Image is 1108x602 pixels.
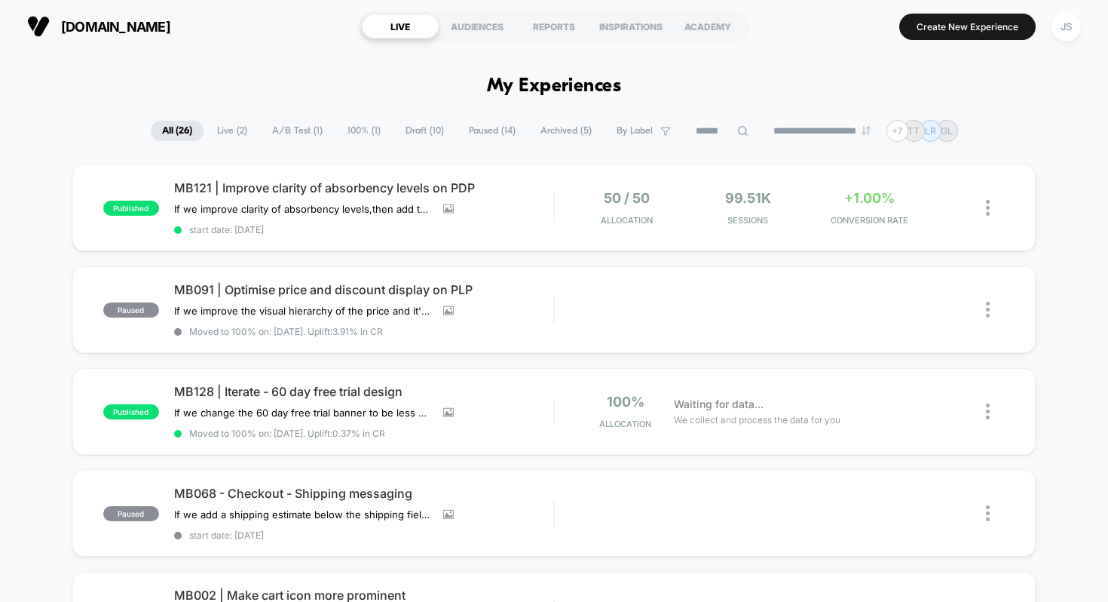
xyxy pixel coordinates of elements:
h1: My Experiences [487,75,622,97]
img: Visually logo [27,15,50,38]
span: Moved to 100% on: [DATE] . Uplift: 3.91% in CR [189,326,383,337]
span: 100% [607,394,644,410]
span: CONVERSION RATE [813,215,926,226]
div: LIVE [362,14,439,38]
span: Paused ( 14 ) [458,121,527,141]
span: Draft ( 10 ) [394,121,455,141]
span: published [103,404,159,419]
span: start date: [DATE] [174,530,554,541]
div: AUDIENCES [439,14,516,38]
span: Moved to 100% on: [DATE] . Uplift: 0.37% in CR [189,428,385,439]
span: If we change the 60 day free trial banner to be less distracting from the primary CTA,then conver... [174,407,432,419]
span: Allocation [599,419,651,429]
button: [DOMAIN_NAME] [23,14,175,38]
button: JS [1047,11,1085,42]
span: Allocation [601,215,653,226]
span: Live ( 2 ) [206,121,259,141]
span: MB121 | Improve clarity of absorbency levels on PDP [174,180,554,195]
p: TT [908,125,920,137]
span: MB128 | Iterate - 60 day free trial design [174,384,554,399]
span: 50 / 50 [604,190,650,206]
span: Waiting for data... [674,396,764,413]
span: [DOMAIN_NAME] [61,19,170,35]
span: +1.00% [844,190,895,206]
div: JS [1051,12,1081,41]
span: Archived ( 5 ) [529,121,603,141]
div: REPORTS [516,14,592,38]
span: A/B Test ( 1 ) [261,121,334,141]
div: + 7 [886,120,908,142]
span: We collect and process the data for you [674,413,840,427]
img: close [986,302,990,318]
div: ACADEMY [669,14,746,38]
img: end [862,126,871,135]
div: INSPIRATIONS [592,14,669,38]
img: close [986,505,990,521]
span: By Label [617,125,653,137]
span: All ( 26 ) [151,121,204,141]
span: If we improve the visual hierarchy of the price and it's related promotion then PDV and CR will i... [174,305,432,317]
span: paused [103,506,159,521]
span: If we improve clarity of absorbency levels,then add to carts & CR will increase,because users are... [174,203,432,215]
span: If we add a shipping estimate below the shipping field,then checkout completion rates and convers... [174,508,432,521]
span: 100% ( 1 ) [336,121,392,141]
button: Create New Experience [899,14,1036,40]
p: LR [925,125,936,137]
span: MB068 - Checkout - Shipping messaging [174,486,554,501]
span: paused [103,303,159,318]
span: start date: [DATE] [174,224,554,235]
img: close [986,404,990,419]
span: 99.51k [725,190,771,206]
p: GL [941,125,953,137]
span: Sessions [691,215,805,226]
span: published [103,201,159,216]
span: MB091 | Optimise price and discount display on PLP [174,282,554,297]
img: close [986,200,990,216]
